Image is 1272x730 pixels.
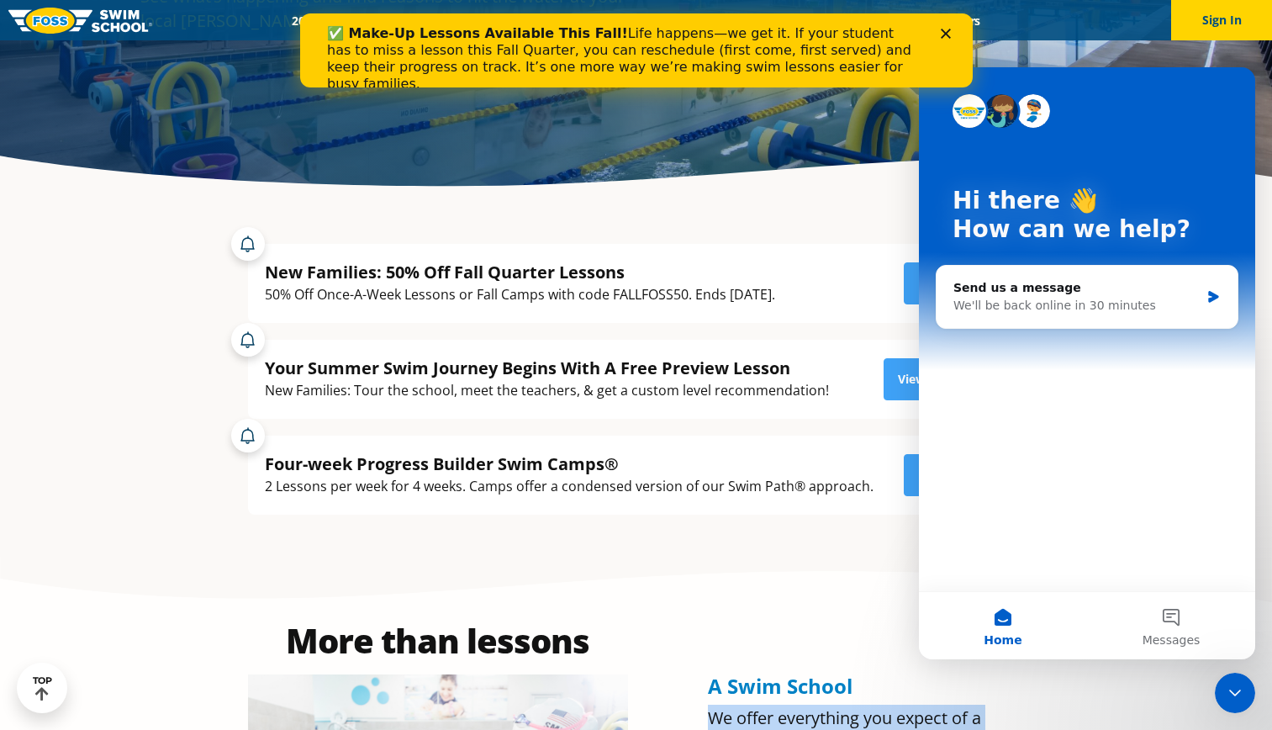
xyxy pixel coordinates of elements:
[265,283,775,306] div: 50% Off Once-A-Week Lessons or Fall Camps with code FALLFOSS50. Ends [DATE].
[641,15,657,25] div: Close
[904,262,1008,304] a: Enroll [DATE]
[872,13,925,29] a: Blog
[904,454,1008,496] a: Enroll [DATE]
[277,13,383,29] a: 2025 Calendar
[265,357,829,379] div: Your Summer Swim Journey Begins With A Free Preview Lesson
[600,13,694,29] a: About FOSS
[453,13,600,29] a: Swim Path® Program
[1215,673,1255,713] iframe: Intercom live chat
[8,8,152,34] img: FOSS Swim School Logo
[265,379,829,402] div: New Families: Tour the school, meet the teachers, & get a custom level recommendation!
[884,358,1008,400] a: View Availability
[248,624,628,658] h2: More than lessons
[919,67,1255,659] iframe: Intercom live chat
[27,12,328,28] b: ✅ Make-Up Lessons Available This Fall!
[694,13,873,29] a: Swim Like [PERSON_NAME]
[33,675,52,701] div: TOP
[265,261,775,283] div: New Families: 50% Off Fall Quarter Lessons
[265,475,874,498] div: 2 Lessons per week for 4 weeks. Camps offer a condensed version of our Swim Path® approach.
[27,12,619,79] div: Life happens—we get it. If your student has to miss a lesson this Fall Quarter, you can reschedul...
[383,13,453,29] a: Schools
[708,672,852,700] span: A Swim School
[300,13,973,87] iframe: Intercom live chat banner
[925,13,995,29] a: Careers
[265,452,874,475] div: Four-week Progress Builder Swim Camps®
